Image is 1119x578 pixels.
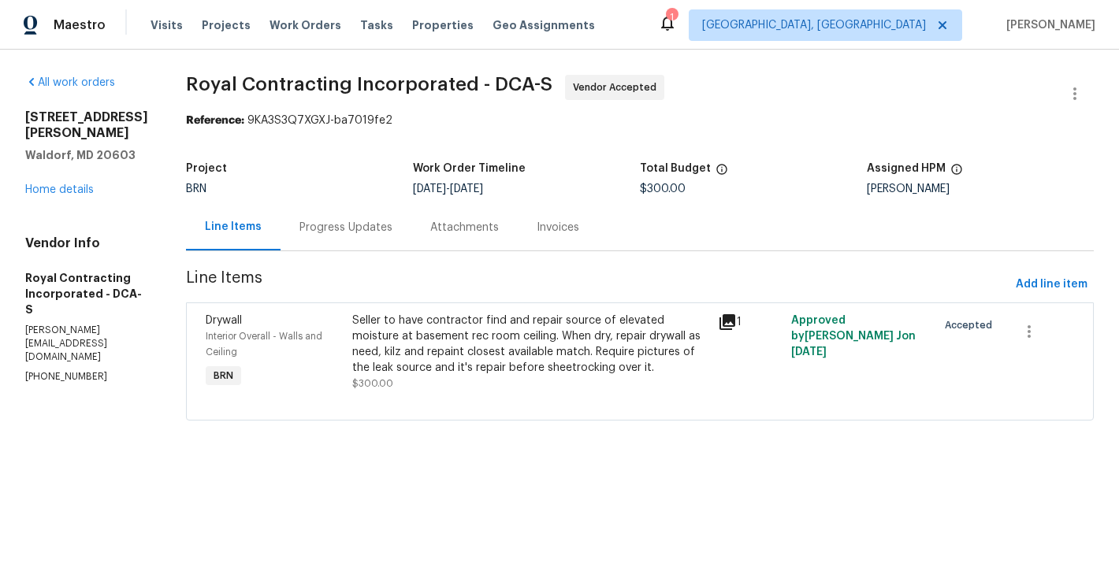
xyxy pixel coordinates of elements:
[25,270,148,317] h5: Royal Contracting Incorporated - DCA-S
[412,17,474,33] span: Properties
[716,163,728,183] span: The total cost of line items that have been proposed by Opendoor. This sum includes line items th...
[206,315,242,326] span: Drywall
[413,183,483,195] span: -
[186,163,227,174] h5: Project
[25,109,148,141] h2: [STREET_ADDRESS][PERSON_NAME]
[205,219,262,235] div: Line Items
[25,184,94,195] a: Home details
[25,77,115,88] a: All work orders
[207,368,240,383] span: BRN
[270,17,341,33] span: Work Orders
[186,113,1094,128] div: 9KA3S3Q7XGXJ-ba7019fe2
[352,313,708,376] div: Seller to have contractor find and repair source of elevated moisture at basement rec room ceilin...
[573,80,663,95] span: Vendor Accepted
[25,370,148,383] p: [PHONE_NUMBER]
[206,332,322,357] span: Interior Overall - Walls and Ceiling
[640,183,686,195] span: $300.00
[413,163,526,174] h5: Work Order Timeline
[25,147,148,163] h5: Waldorf, MD 20603
[1016,275,1087,295] span: Add line item
[360,20,393,31] span: Tasks
[413,183,446,195] span: [DATE]
[702,17,926,33] span: [GEOGRAPHIC_DATA], [GEOGRAPHIC_DATA]
[352,379,393,388] span: $300.00
[1000,17,1095,33] span: [PERSON_NAME]
[186,115,244,126] b: Reference:
[867,163,946,174] h5: Assigned HPM
[867,183,1094,195] div: [PERSON_NAME]
[299,220,392,235] div: Progress Updates
[537,220,579,235] div: Invoices
[54,17,106,33] span: Maestro
[202,17,251,33] span: Projects
[25,235,148,251] h4: Vendor Info
[493,17,595,33] span: Geo Assignments
[186,75,552,94] span: Royal Contracting Incorporated - DCA-S
[450,183,483,195] span: [DATE]
[640,163,711,174] h5: Total Budget
[791,346,827,358] span: [DATE]
[186,183,206,195] span: BRN
[25,324,148,364] p: [PERSON_NAME][EMAIL_ADDRESS][DOMAIN_NAME]
[186,270,1009,299] span: Line Items
[151,17,183,33] span: Visits
[945,317,998,333] span: Accepted
[1009,270,1094,299] button: Add line item
[950,163,963,183] span: The hpm assigned to this work order.
[666,9,677,25] div: 1
[430,220,499,235] div: Attachments
[791,315,916,358] span: Approved by [PERSON_NAME] J on
[718,313,782,332] div: 1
